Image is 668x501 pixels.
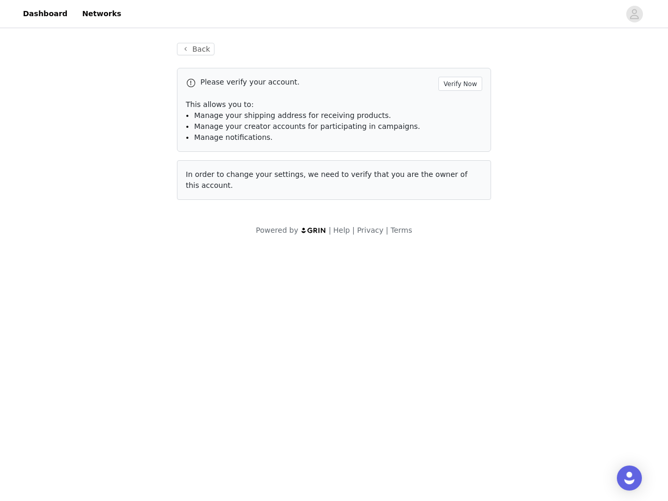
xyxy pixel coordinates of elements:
button: Back [177,43,214,55]
span: Manage your shipping address for receiving products. [194,111,391,120]
div: Open Intercom Messenger [617,466,642,491]
span: In order to change your settings, we need to verify that you are the owner of this account. [186,170,468,189]
a: Privacy [357,226,384,234]
div: avatar [629,6,639,22]
span: Manage your creator accounts for participating in campaigns. [194,122,420,130]
a: Networks [76,2,127,26]
span: | [352,226,355,234]
p: Please verify your account. [200,77,434,88]
a: Terms [390,226,412,234]
span: Powered by [256,226,298,234]
a: Help [333,226,350,234]
span: | [386,226,388,234]
button: Verify Now [438,77,482,91]
a: Dashboard [17,2,74,26]
span: Manage notifications. [194,133,273,141]
img: logo [301,227,327,234]
p: This allows you to: [186,99,482,110]
span: | [329,226,331,234]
